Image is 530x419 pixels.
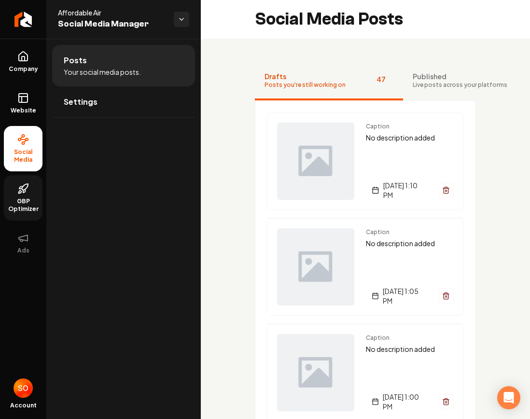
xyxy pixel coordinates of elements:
[52,86,195,117] a: Settings
[64,96,98,108] span: Settings
[413,71,507,81] span: Published
[265,71,346,81] span: Drafts
[255,10,403,29] h2: Social Media Posts
[14,247,33,254] span: Ads
[10,402,37,409] span: Account
[7,107,40,114] span: Website
[366,123,454,130] span: Caption
[366,334,454,342] span: Caption
[14,12,32,27] img: Rebolt Logo
[277,123,354,200] img: Post preview
[413,81,507,89] span: Live posts across your platforms
[4,197,42,213] span: GBP Optimizer
[64,67,141,77] span: Your social media posts.
[267,112,464,210] a: Post previewCaptionNo description added[DATE] 1:10 PM
[277,334,354,411] img: Post preview
[366,228,454,236] span: Caption
[4,43,42,81] a: Company
[4,84,42,122] a: Website
[267,218,464,316] a: Post previewCaptionNo description added[DATE] 1:05 PM
[277,228,354,306] img: Post preview
[369,71,393,87] span: 47
[14,378,33,398] button: Open user button
[265,81,346,89] span: Posts you're still working on
[4,175,42,221] a: GBP Optimizer
[255,62,403,100] button: DraftsPosts you're still working on47
[4,148,42,164] span: Social Media
[255,62,476,100] nav: Tabs
[5,65,42,73] span: Company
[366,238,454,249] p: No description added
[14,378,33,398] img: Seth Ortega
[366,132,454,143] p: No description added
[383,286,427,306] span: [DATE] 1:05 PM
[58,8,166,17] span: Affordable Air
[4,224,42,262] button: Ads
[383,181,427,200] span: [DATE] 1:10 PM
[64,55,87,66] span: Posts
[58,17,166,31] span: Social Media Manager
[383,392,427,411] span: [DATE] 1:00 PM
[497,386,520,409] div: Open Intercom Messenger
[366,344,454,355] p: No description added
